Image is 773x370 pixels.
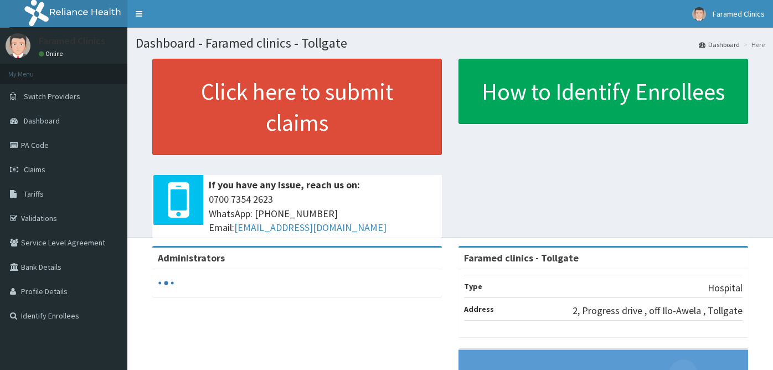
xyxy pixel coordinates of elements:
a: [EMAIL_ADDRESS][DOMAIN_NAME] [234,221,386,234]
b: Type [464,281,482,291]
a: How to Identify Enrollees [458,59,748,124]
span: Tariffs [24,189,44,199]
img: User Image [692,7,706,21]
li: Here [741,40,765,49]
p: Faramed Clinics [39,36,105,46]
a: Click here to submit claims [152,59,442,155]
span: Faramed Clinics [713,9,765,19]
b: If you have any issue, reach us on: [209,178,360,191]
img: User Image [6,33,30,58]
span: 0700 7354 2623 WhatsApp: [PHONE_NUMBER] Email: [209,192,436,235]
p: 2, Progress drive , off Ilo-Awela , Tollgate [573,304,743,318]
strong: Faramed clinics - Tollgate [464,251,579,264]
b: Administrators [158,251,225,264]
h1: Dashboard - Faramed clinics - Tollgate [136,36,765,50]
a: Dashboard [699,40,740,49]
b: Address [464,304,494,314]
svg: audio-loading [158,275,174,291]
a: Online [39,50,65,58]
span: Dashboard [24,116,60,126]
span: Claims [24,165,45,174]
span: Switch Providers [24,91,80,101]
p: Hospital [708,281,743,295]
